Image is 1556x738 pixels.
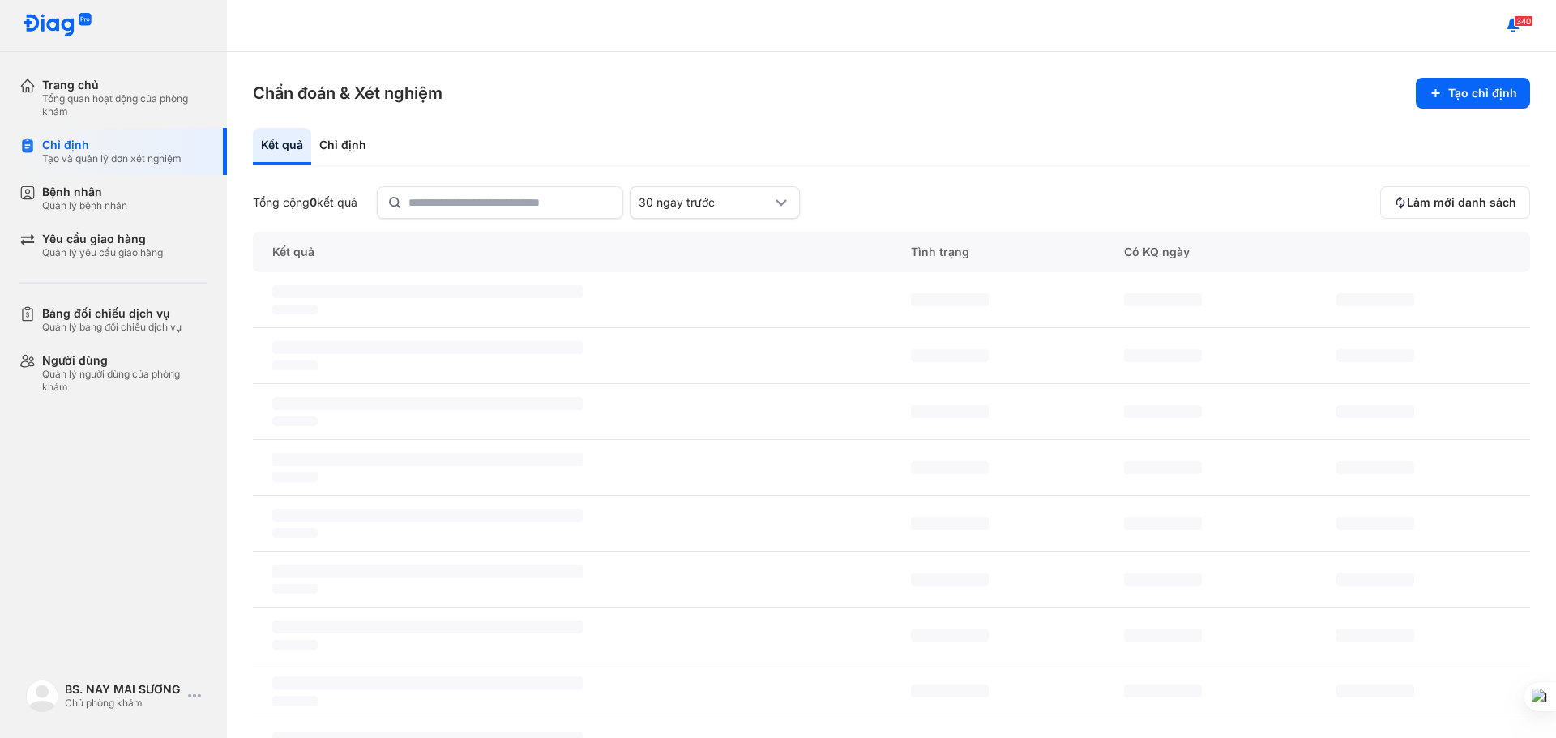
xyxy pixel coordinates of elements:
span: ‌ [272,640,318,650]
span: 340 [1514,15,1533,27]
span: ‌ [1124,573,1202,586]
span: ‌ [911,349,989,362]
span: ‌ [272,341,583,354]
span: ‌ [911,685,989,697]
img: logo [23,13,92,38]
div: Tạo và quản lý đơn xét nghiệm [42,152,182,165]
div: Chỉ định [42,138,182,152]
span: ‌ [1336,685,1414,697]
div: Chỉ định [311,128,374,165]
span: ‌ [1336,629,1414,642]
img: logo [26,680,58,712]
span: ‌ [272,676,583,689]
span: ‌ [1336,405,1414,418]
span: ‌ [272,453,583,466]
span: ‌ [1124,629,1202,642]
span: ‌ [911,573,989,586]
span: Làm mới danh sách [1407,195,1516,210]
div: Người dùng [42,353,207,368]
span: ‌ [272,416,318,426]
span: ‌ [272,472,318,482]
span: ‌ [911,405,989,418]
span: ‌ [1336,573,1414,586]
div: Chủ phòng khám [65,697,182,710]
span: 0 [310,195,317,209]
span: ‌ [1124,349,1202,362]
span: ‌ [272,584,318,594]
span: ‌ [272,528,318,538]
div: Trang chủ [42,78,207,92]
button: Tạo chỉ định [1416,78,1530,109]
span: ‌ [272,621,583,633]
div: Kết quả [253,232,891,272]
div: Tổng quan hoạt động của phòng khám [42,92,207,118]
div: Tổng cộng kết quả [253,195,357,210]
span: ‌ [1124,461,1202,474]
div: Quản lý bảng đối chiếu dịch vụ [42,321,182,334]
span: ‌ [1336,517,1414,530]
div: 30 ngày trước [639,195,772,210]
span: ‌ [272,397,583,410]
div: Quản lý bệnh nhân [42,199,127,212]
div: Bệnh nhân [42,185,127,199]
span: ‌ [1124,517,1202,530]
div: Có KQ ngày [1105,232,1318,272]
span: ‌ [272,509,583,522]
div: Quản lý yêu cầu giao hàng [42,246,163,259]
span: ‌ [1124,293,1202,306]
span: ‌ [1336,461,1414,474]
div: Quản lý người dùng của phòng khám [42,368,207,394]
span: ‌ [1124,405,1202,418]
span: ‌ [272,565,583,578]
span: ‌ [272,696,318,706]
span: ‌ [911,517,989,530]
button: Làm mới danh sách [1380,186,1530,219]
span: ‌ [272,305,318,314]
div: BS. NAY MAI SƯƠNG [65,682,182,697]
span: ‌ [911,461,989,474]
div: Kết quả [253,128,311,165]
span: ‌ [911,629,989,642]
span: ‌ [1336,349,1414,362]
span: ‌ [272,285,583,298]
h3: Chẩn đoán & Xét nghiệm [253,82,442,105]
div: Tình trạng [891,232,1105,272]
div: Yêu cầu giao hàng [42,232,163,246]
span: ‌ [272,360,318,370]
span: ‌ [911,293,989,306]
span: ‌ [1124,685,1202,697]
span: ‌ [1336,293,1414,306]
div: Bảng đối chiếu dịch vụ [42,306,182,321]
